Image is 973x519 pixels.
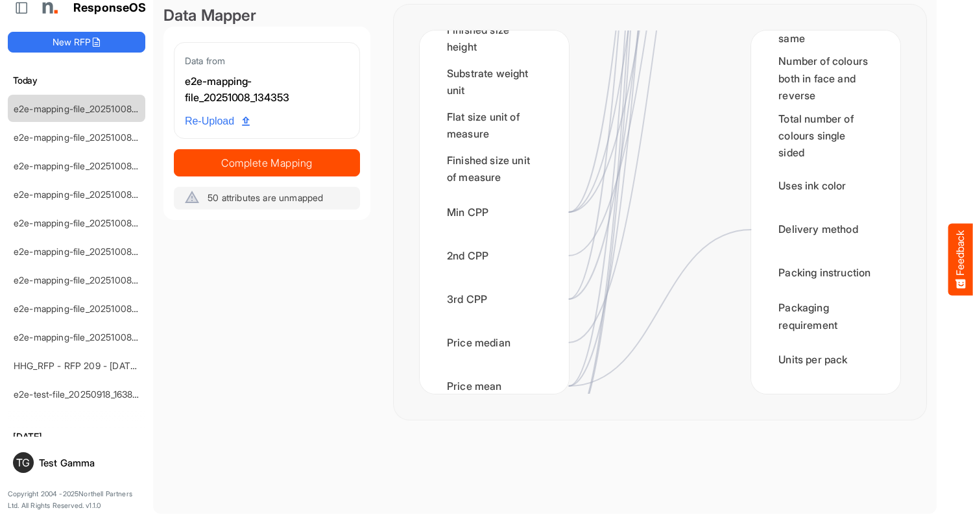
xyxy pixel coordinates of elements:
div: e2e-mapping-file_20251008_134353 [185,73,349,106]
button: Complete Mapping [174,149,360,176]
a: e2e-mapping-file_20251008_133625 [14,189,164,200]
div: Total number of colours single sided [762,109,890,163]
a: e2e-mapping-file_20251008_132857 [14,246,163,257]
span: 50 attributes are unmapped [208,192,323,203]
a: e2e-mapping-file_20251008_134353 [14,103,165,114]
a: e2e-mapping-file_20251008_131648 [14,332,163,343]
div: Uses ink color [762,166,890,206]
button: Feedback [948,224,973,296]
div: Min CPP [430,192,559,232]
span: Complete Mapping [174,154,359,172]
button: New RFP [8,32,145,53]
h6: Today [8,73,145,88]
a: e2e-mapping-file_20251008_133744 [14,160,164,171]
h1: ResponseOS [73,1,147,15]
a: e2e-mapping-file_20251008_132815 [14,274,162,285]
div: Substrate weight unit [430,62,559,102]
div: Flat size unit of measure [430,105,559,145]
div: Test Gamma [39,458,140,468]
span: Re-Upload [185,113,250,130]
div: Delivery method [762,210,890,250]
div: Number of colours both in face and reverse [762,51,890,105]
a: e2e-mapping-file_20251008_133358 [14,217,164,228]
div: Price mean [430,366,559,406]
a: e2e-mapping-file_20251008_134241 [14,132,163,143]
a: HHG_RFP - RFP 209 - [DATE] - ROS TEST 3 (LITE) (2) [14,360,241,371]
div: Finished size height [430,18,559,58]
h6: [DATE] [8,429,145,444]
div: 3rd CPP [430,279,559,319]
a: e2e-mapping-file_20251008_131856 [14,303,162,314]
div: Packing instruction [762,253,890,293]
div: Data from [185,53,349,68]
span: TG [16,457,30,468]
div: Data Mapper [163,5,370,27]
div: Price median [430,322,559,363]
div: Packaging requirement [762,296,890,337]
a: Re-Upload [180,109,255,134]
div: 2nd CPP [430,235,559,276]
div: Finished size unit of measure [430,149,559,189]
p: Copyright 2004 - 2025 Northell Partners Ltd. All Rights Reserved. v 1.1.0 [8,489,145,511]
div: Units per pack [762,340,890,380]
a: e2e-test-file_20250918_163829 (1) (2) [14,389,168,400]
